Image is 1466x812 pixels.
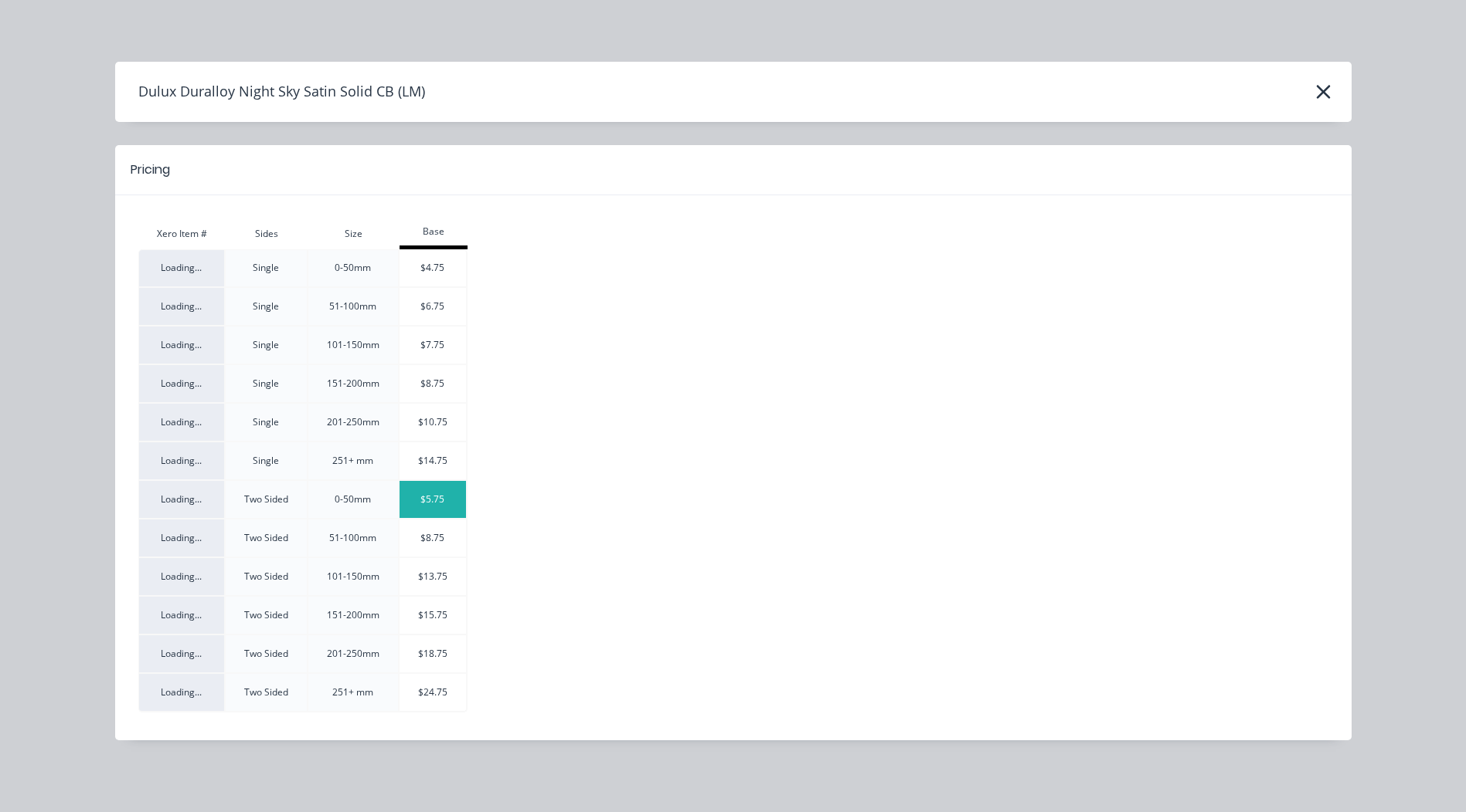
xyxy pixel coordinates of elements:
[308,415,398,429] div: 201-250mm
[115,77,425,107] h4: Dulux Duralloy Night Sky Satin Solid CB (LM)
[308,261,398,275] div: 0-50mm
[400,377,466,391] div: $8.75
[400,338,466,352] div: $7.75
[131,161,170,179] div: Pricing
[226,570,307,584] div: Two Sided
[308,570,398,584] div: 101-150mm
[161,377,202,390] span: Loading...
[226,415,307,429] div: Single
[308,647,398,661] div: 201-250mm
[226,338,307,352] div: Single
[161,531,202,544] span: Loading...
[308,492,398,506] div: 0-50mm
[226,647,307,661] div: Two Sided
[226,299,307,313] div: Single
[308,338,398,352] div: 101-150mm
[400,647,466,661] div: $18.75
[308,299,398,313] div: 51-100mm
[308,685,398,699] div: 251+ mm
[226,377,307,391] div: Single
[161,570,202,583] span: Loading...
[400,299,466,313] div: $6.75
[308,608,398,622] div: 151-200mm
[161,685,202,699] span: Loading...
[400,261,466,275] div: $4.75
[226,227,308,241] div: Sides
[400,415,466,429] div: $10.75
[308,377,398,391] div: 151-200mm
[226,608,307,622] div: Two Sided
[161,299,202,313] span: Loading...
[226,454,307,468] div: Single
[161,608,202,621] span: Loading...
[308,227,400,241] div: Size
[308,531,398,545] div: 51-100mm
[400,570,466,584] div: $13.75
[308,454,398,468] div: 251+ mm
[226,531,307,545] div: Two Sided
[161,261,202,274] span: Loading...
[400,531,466,545] div: $8.75
[400,454,466,468] div: $14.75
[400,492,466,506] div: $5.75
[138,227,226,241] div: Xero Item #
[226,492,307,506] div: Two Sided
[226,685,307,699] div: Two Sided
[161,492,202,506] span: Loading...
[161,454,202,467] span: Loading...
[400,608,466,622] div: $15.75
[161,647,202,660] span: Loading...
[226,261,307,275] div: Single
[400,685,466,699] div: $24.75
[400,225,468,239] div: Base
[161,415,202,428] span: Loading...
[161,338,202,351] span: Loading...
